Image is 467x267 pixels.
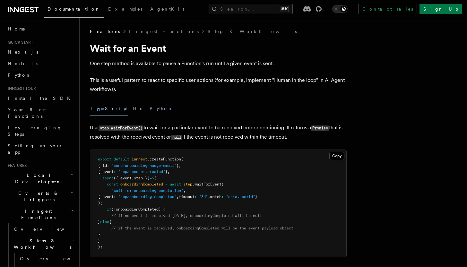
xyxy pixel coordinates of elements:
[147,157,181,161] span: .createFunction
[98,194,114,199] span: { event
[11,235,75,253] button: Steps & Workflows
[177,163,179,168] span: }
[132,157,147,161] span: inngest
[177,194,179,199] span: ,
[183,188,186,193] span: ,
[109,220,111,224] span: {
[90,28,120,35] span: Features
[90,101,128,116] button: TypeScript
[226,194,255,199] span: "data.userId"
[104,2,146,17] a: Examples
[5,172,70,185] span: Local Development
[108,6,143,12] span: Examples
[332,5,348,13] button: Toggle dark mode
[5,46,75,58] a: Next.js
[11,223,75,235] a: Overview
[90,59,347,68] p: One step method is available to pause a Function's run until a given event is sent.
[90,123,347,142] p: Use to wait for a particular event to be received before continuing. It returns a that is resolve...
[98,232,100,237] span: }
[221,194,224,199] span: :
[5,40,33,45] span: Quick start
[208,194,210,199] span: ,
[20,256,86,261] span: Overview
[179,194,195,199] span: timeout
[8,73,31,78] span: Python
[44,2,104,18] a: Documentation
[5,205,75,223] button: Inngest Functions
[98,245,102,249] span: );
[329,152,344,160] button: Copy
[98,163,107,168] span: { id
[14,227,80,232] span: Overview
[199,194,208,199] span: "3d"
[118,194,177,199] span: "app/onboarding.completed"
[111,188,183,193] span: "wait-for-onboarding-completion"
[129,28,199,35] a: Inngest Functions
[165,182,168,186] span: =
[5,92,75,104] a: Install the SDK
[5,104,75,122] a: Your first Functions
[114,194,116,199] span: :
[5,69,75,81] a: Python
[8,125,62,137] span: Leveraging Steps
[280,6,289,12] kbd: ⌘K
[111,163,177,168] span: "send-onboarding-nudge-email"
[170,182,181,186] span: await
[208,28,297,35] a: Steps & Workflows
[132,176,134,180] span: ,
[8,26,26,32] span: Home
[111,213,262,218] span: // if no event is received [DATE], onboardingCompleted will be null
[111,226,293,230] span: // if the event is received, onboardingCompleted will be the event payload object
[11,237,72,250] span: Steps & Workflows
[114,169,116,174] span: :
[133,101,144,116] button: Go
[179,163,181,168] span: ,
[100,220,109,224] span: else
[311,125,329,131] code: Promise
[120,182,163,186] span: onboardingCompleted
[114,176,132,180] span: ({ event
[358,4,417,14] a: Contact sales
[255,194,257,199] span: }
[150,101,173,116] button: Python
[5,190,70,203] span: Events & Triggers
[210,194,221,199] span: match
[5,187,75,205] button: Events & Triggers
[48,6,100,12] span: Documentation
[181,157,183,161] span: (
[5,208,69,221] span: Inngest Functions
[146,2,188,17] a: AgentKit
[114,207,116,211] span: !
[102,176,114,180] span: async
[107,207,111,211] span: if
[107,182,118,186] span: const
[5,23,75,35] a: Home
[209,4,293,14] button: Search...⌘K
[98,238,100,243] span: }
[90,42,347,54] h1: Wait for an Event
[150,176,154,180] span: =>
[17,253,75,264] a: Overview
[5,58,75,69] a: Node.js
[8,107,46,119] span: Your first Functions
[99,125,143,131] code: step.waitForEvent()
[90,76,347,94] p: This is a useful pattern to react to specific user actions (for example, implement "Human in the ...
[419,4,462,14] a: Sign Up
[221,182,224,186] span: (
[98,220,100,224] span: }
[195,194,197,199] span: :
[192,182,221,186] span: .waitForEvent
[154,176,156,180] span: {
[8,96,74,101] span: Install the SDK
[183,182,192,186] span: step
[116,207,165,211] span: onboardingCompleted) {
[171,135,182,140] code: null
[111,207,114,211] span: (
[5,140,75,158] a: Setting up your app
[5,163,27,168] span: Features
[5,169,75,187] button: Local Development
[168,169,170,174] span: ,
[5,122,75,140] a: Leveraging Steps
[107,163,109,168] span: :
[8,61,38,66] span: Node.js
